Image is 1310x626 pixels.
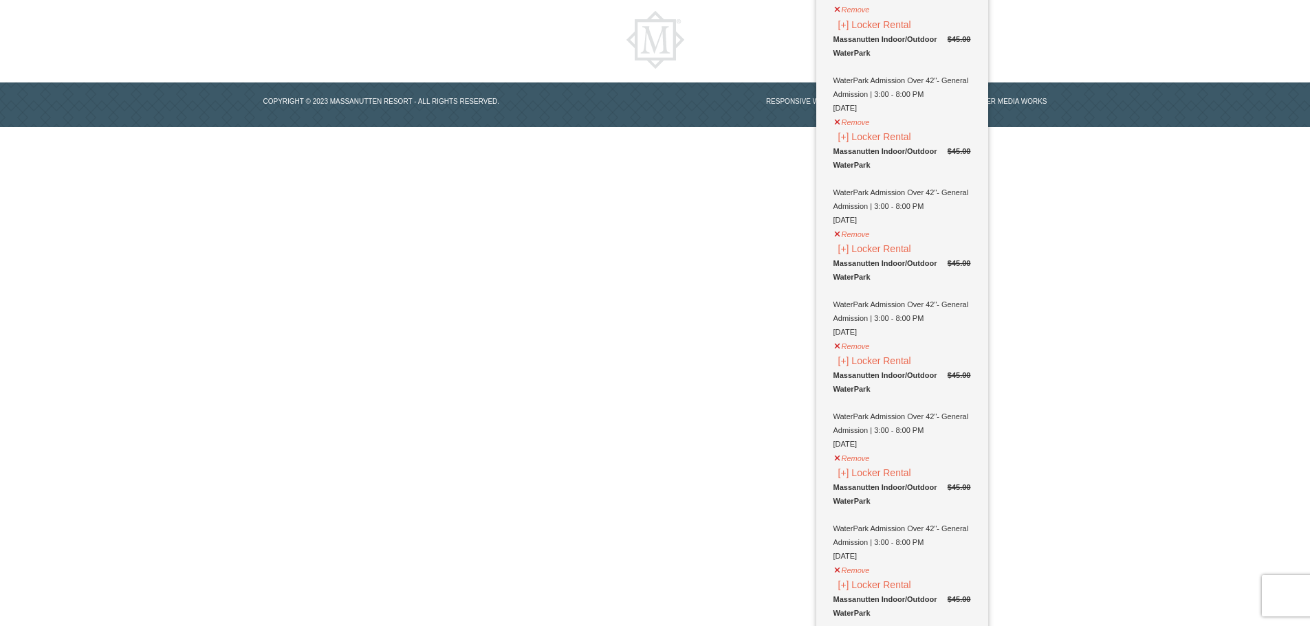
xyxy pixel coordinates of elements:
del: $45.00 [948,35,971,43]
button: Remove [833,112,871,129]
button: [+] Locker Rental [833,129,916,144]
button: Remove [833,448,871,465]
button: Remove [833,560,871,577]
del: $45.00 [948,147,971,155]
div: Massanutten Indoor/Outdoor WaterPark [833,368,971,396]
div: WaterPark Admission Over 42"- General Admission | 3:00 - 8:00 PM [DATE] [833,480,971,563]
div: Massanutten Indoor/Outdoor WaterPark [833,256,971,284]
button: Remove [833,336,871,353]
div: Massanutten Indoor/Outdoor WaterPark [833,144,971,172]
button: [+] Locker Rental [833,577,916,592]
del: $45.00 [948,483,971,491]
div: WaterPark Admission Over 42"- General Admission | 3:00 - 8:00 PM [DATE] [833,32,971,115]
del: $45.00 [948,259,971,267]
div: WaterPark Admission Over 42"- General Admission | 3:00 - 8:00 PM [DATE] [833,256,971,339]
div: Massanutten Indoor/Outdoor WaterPark [833,592,971,620]
button: [+] Locker Rental [833,353,916,368]
a: Responsive website design and development by Propeller Media Works [766,98,1047,105]
button: [+] Locker Rental [833,241,916,256]
p: Copyright © 2023 Massanutten Resort - All Rights Reserved. [253,96,655,107]
del: $45.00 [948,371,971,379]
img: Massanutten Resort Logo [626,11,684,69]
button: [+] Locker Rental [833,17,916,32]
div: WaterPark Admission Over 42"- General Admission | 3:00 - 8:00 PM [DATE] [833,368,971,451]
div: WaterPark Admission Over 42"- General Admission | 3:00 - 8:00 PM [DATE] [833,144,971,227]
del: $45.00 [948,595,971,603]
div: Massanutten Indoor/Outdoor WaterPark [833,480,971,508]
div: Massanutten Indoor/Outdoor WaterPark [833,32,971,60]
button: Remove [833,224,871,241]
button: [+] Locker Rental [833,465,916,480]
